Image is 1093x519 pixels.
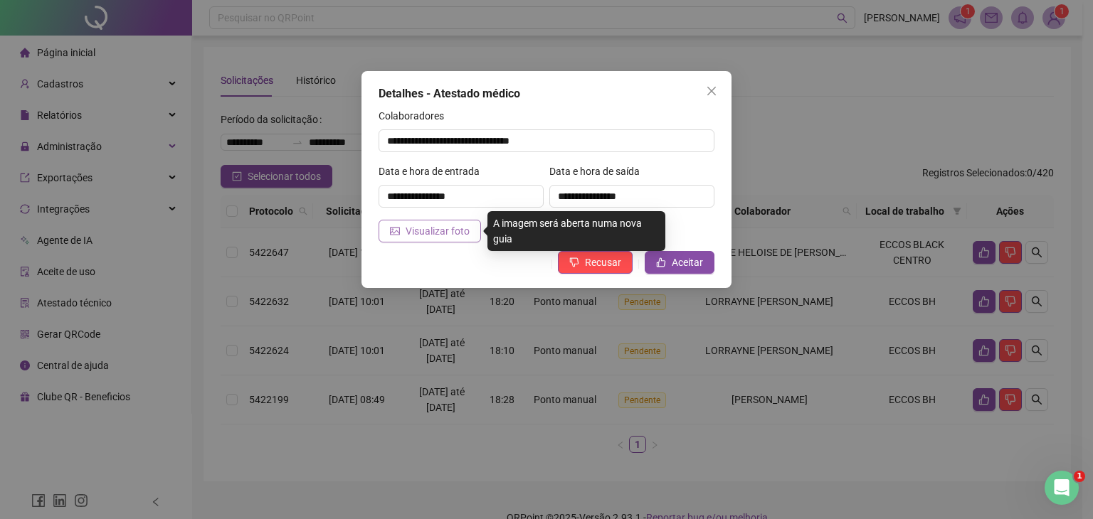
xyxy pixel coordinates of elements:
span: like [656,257,666,267]
span: dislike [569,257,579,267]
span: 1 [1074,471,1085,482]
button: Close [700,80,723,102]
button: Visualizar foto [379,220,481,242]
span: Aceitar [672,255,703,270]
span: picture [390,226,400,236]
label: Data e hora de entrada [379,164,489,179]
button: Aceitar [645,251,714,274]
div: Detalhes - Atestado médico [379,85,714,102]
button: Recusar [558,251,633,274]
span: Visualizar foto [406,223,470,239]
label: Data e hora de saída [549,164,649,179]
span: close [706,85,717,97]
span: Recusar [585,255,621,270]
label: Colaboradores [379,108,453,124]
iframe: Intercom live chat [1045,471,1079,505]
